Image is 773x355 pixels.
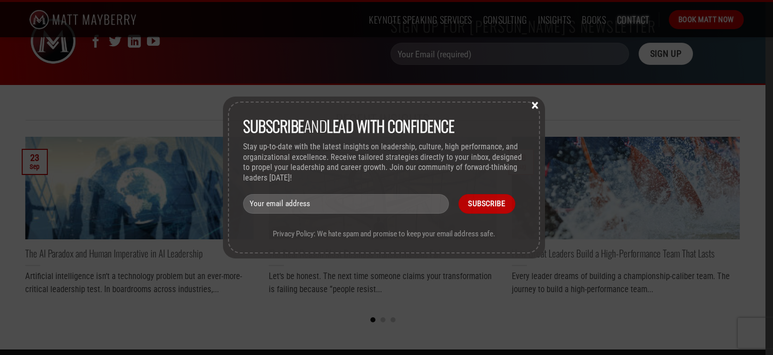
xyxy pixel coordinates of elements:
[243,142,525,184] p: Stay up-to-date with the latest insights on leadership, culture, high performance, and organizati...
[243,114,454,137] span: and
[243,194,448,214] input: Your email address
[243,114,304,137] strong: Subscribe
[458,194,515,214] input: Subscribe
[527,100,543,109] button: Close
[243,229,525,238] p: Privacy Policy: We hate spam and promise to keep your email address safe.
[327,114,454,137] strong: lead with Confidence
